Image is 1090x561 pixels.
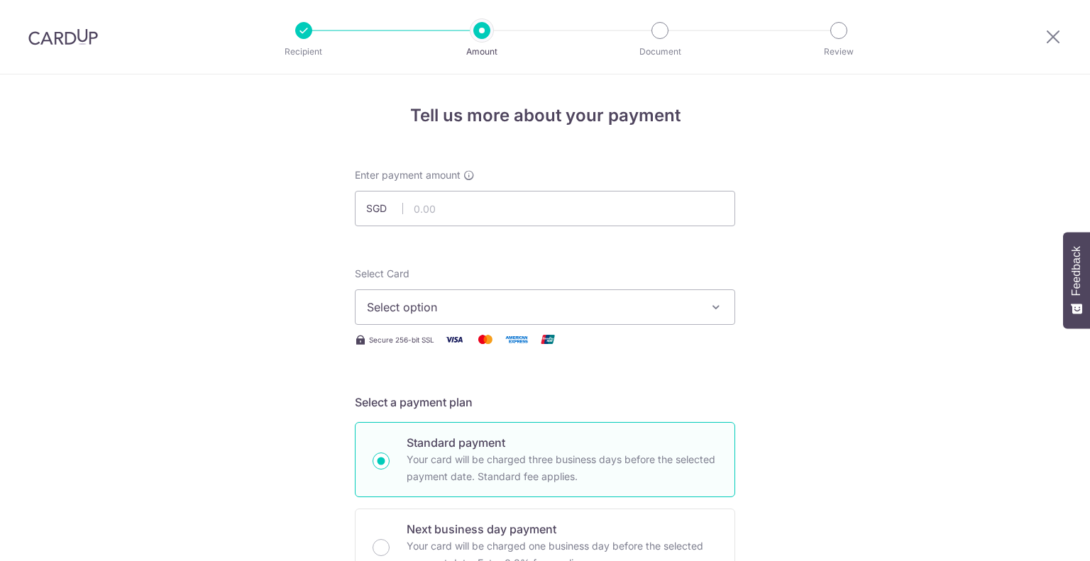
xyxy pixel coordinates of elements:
[407,434,717,451] p: Standard payment
[251,45,356,59] p: Recipient
[355,103,735,128] h4: Tell us more about your payment
[534,331,562,348] img: Union Pay
[999,518,1076,554] iframe: Opens a widget where you can find more information
[355,267,409,279] span: translation missing: en.payables.payment_networks.credit_card.summary.labels.select_card
[429,45,534,59] p: Amount
[407,521,717,538] p: Next business day payment
[366,201,403,216] span: SGD
[1070,246,1083,296] span: Feedback
[607,45,712,59] p: Document
[471,331,500,348] img: Mastercard
[1063,232,1090,328] button: Feedback - Show survey
[355,168,461,182] span: Enter payment amount
[355,289,735,325] button: Select option
[367,299,698,316] span: Select option
[355,191,735,226] input: 0.00
[355,394,735,411] h5: Select a payment plan
[28,28,98,45] img: CardUp
[786,45,891,59] p: Review
[369,334,434,345] span: Secure 256-bit SSL
[502,331,531,348] img: American Express
[440,331,468,348] img: Visa
[407,451,717,485] p: Your card will be charged three business days before the selected payment date. Standard fee appl...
